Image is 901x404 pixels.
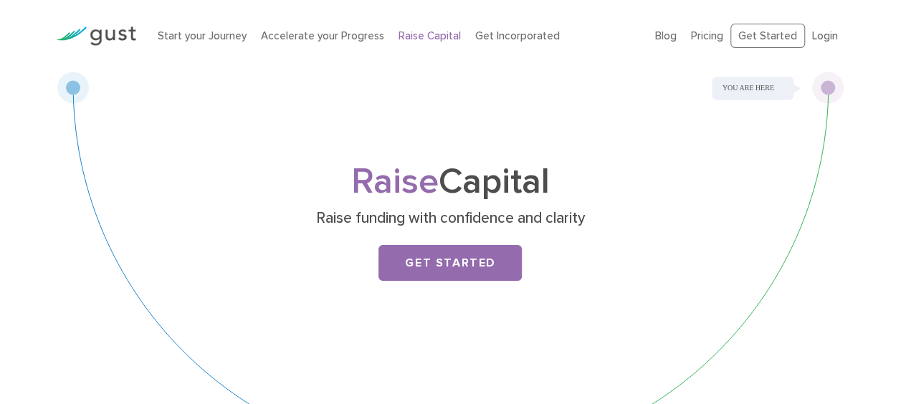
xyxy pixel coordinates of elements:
a: Blog [655,29,677,42]
a: Accelerate your Progress [261,29,384,42]
h1: Capital [167,165,733,198]
span: Raise [351,160,439,203]
p: Raise funding with confidence and clarity [173,208,728,229]
a: Login [812,29,838,42]
a: Get Incorporated [475,29,560,42]
img: Gust Logo [56,27,136,46]
a: Raise Capital [399,29,461,42]
a: Start your Journey [158,29,247,42]
a: Pricing [691,29,723,42]
a: Get Started [730,24,805,49]
a: Get Started [378,245,522,281]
